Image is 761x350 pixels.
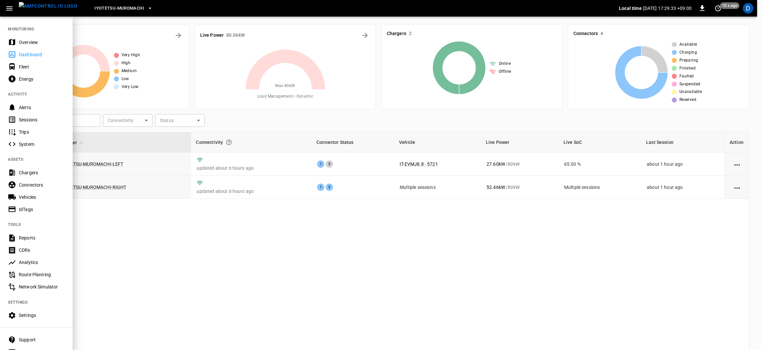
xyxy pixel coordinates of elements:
div: Vehicles [19,194,65,200]
div: IdTags [19,206,65,213]
div: Support [19,336,65,343]
div: Alerts [19,104,65,111]
div: Analytics [19,259,65,266]
div: Settings [19,312,65,319]
img: ampcontrol.io logo [19,2,77,10]
div: Connectors [19,182,65,188]
div: Trips [19,129,65,135]
button: set refresh interval [713,3,723,14]
div: Fleet [19,64,65,70]
div: Chargers [19,169,65,176]
span: 10 s ago [720,2,740,9]
div: Dashboard [19,51,65,58]
div: Network Simulator [19,284,65,290]
div: Route Planning [19,271,65,278]
div: CDRs [19,247,65,253]
span: Iyotetsu-Muromachi [94,5,144,12]
div: profile-icon [743,3,753,14]
p: [DATE] 17:29:33 +09:00 [643,5,692,12]
p: Local time [619,5,642,12]
div: Overview [19,39,65,46]
div: Energy [19,76,65,82]
div: System [19,141,65,148]
div: Reports [19,235,65,241]
div: Sessions [19,116,65,123]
